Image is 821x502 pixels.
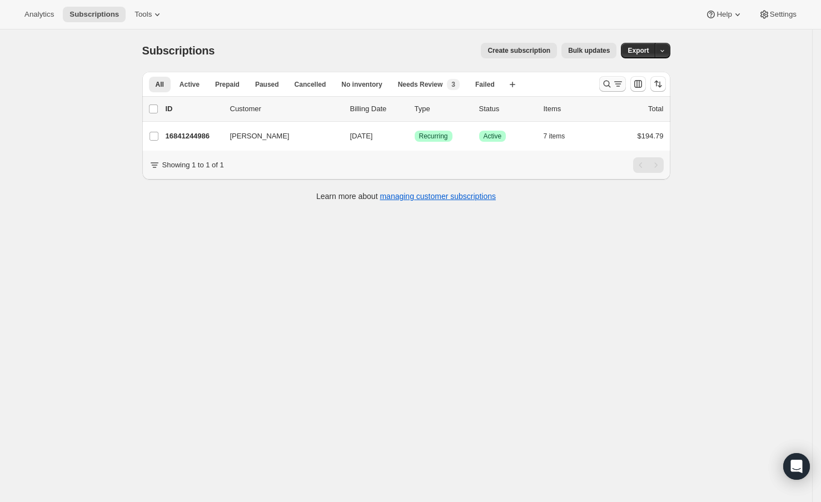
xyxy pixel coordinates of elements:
[770,10,797,19] span: Settings
[716,10,732,19] span: Help
[350,103,406,115] p: Billing Date
[135,10,152,19] span: Tools
[484,132,502,141] span: Active
[180,80,200,89] span: Active
[398,80,443,89] span: Needs Review
[69,10,119,19] span: Subscriptions
[156,80,164,89] span: All
[166,128,664,144] div: 16841244986[PERSON_NAME][DATE]SuccessRecurringSuccessActive7 items$194.79
[162,160,224,171] p: Showing 1 to 1 of 1
[18,7,61,22] button: Analytics
[633,157,664,173] nav: Pagination
[568,46,610,55] span: Bulk updates
[142,44,215,57] span: Subscriptions
[230,103,341,115] p: Customer
[487,46,550,55] span: Create subscription
[415,103,470,115] div: Type
[544,132,565,141] span: 7 items
[621,43,655,58] button: Export
[699,7,749,22] button: Help
[650,76,666,92] button: Sort the results
[481,43,557,58] button: Create subscription
[752,7,803,22] button: Settings
[341,80,382,89] span: No inventory
[630,76,646,92] button: Customize table column order and visibility
[63,7,126,22] button: Subscriptions
[295,80,326,89] span: Cancelled
[628,46,649,55] span: Export
[128,7,170,22] button: Tools
[783,453,810,480] div: Open Intercom Messenger
[544,128,578,144] button: 7 items
[350,132,373,140] span: [DATE]
[561,43,616,58] button: Bulk updates
[451,80,455,89] span: 3
[223,127,335,145] button: [PERSON_NAME]
[166,131,221,142] p: 16841244986
[24,10,54,19] span: Analytics
[648,103,663,115] p: Total
[215,80,240,89] span: Prepaid
[638,132,664,140] span: $194.79
[380,192,496,201] a: managing customer subscriptions
[316,191,496,202] p: Learn more about
[230,131,290,142] span: [PERSON_NAME]
[544,103,599,115] div: Items
[255,80,279,89] span: Paused
[504,77,521,92] button: Create new view
[599,76,626,92] button: Search and filter results
[419,132,448,141] span: Recurring
[166,103,221,115] p: ID
[479,103,535,115] p: Status
[166,103,664,115] div: IDCustomerBilling DateTypeStatusItemsTotal
[475,80,495,89] span: Failed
